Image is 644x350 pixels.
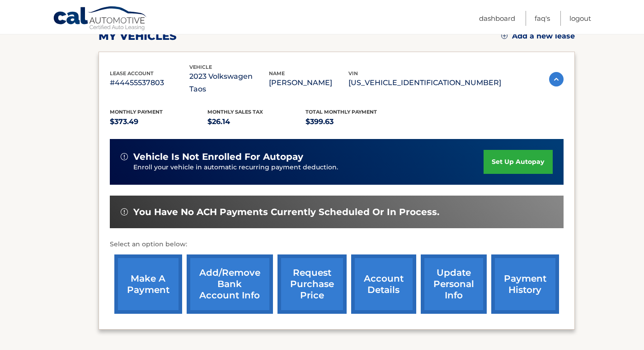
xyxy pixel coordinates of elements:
[189,64,212,70] span: vehicle
[501,33,508,39] img: add.svg
[133,206,439,218] span: You have no ACH payments currently scheduled or in process.
[53,6,148,32] a: Cal Automotive
[133,163,484,173] p: Enroll your vehicle in automatic recurring payment deduction.
[187,254,273,314] a: Add/Remove bank account info
[110,70,154,77] span: lease account
[484,150,552,174] a: set up autopay
[277,254,347,314] a: request purchase price
[549,72,564,86] img: accordion-active.svg
[269,70,285,77] span: name
[348,70,358,77] span: vin
[569,11,591,26] a: Logout
[189,70,269,96] p: 2023 Volkswagen Taos
[110,239,564,250] p: Select an option below:
[133,151,303,163] span: vehicle is not enrolled for autopay
[306,115,404,128] p: $399.63
[207,115,306,128] p: $26.14
[121,208,128,216] img: alert-white.svg
[110,77,189,89] p: #44455537803
[114,254,182,314] a: make a payment
[491,254,559,314] a: payment history
[207,109,263,115] span: Monthly sales Tax
[99,29,177,43] h2: my vehicles
[535,11,550,26] a: FAQ's
[110,115,208,128] p: $373.49
[421,254,487,314] a: update personal info
[121,153,128,160] img: alert-white.svg
[501,32,575,41] a: Add a new lease
[348,77,501,89] p: [US_VEHICLE_IDENTIFICATION_NUMBER]
[351,254,416,314] a: account details
[110,109,163,115] span: Monthly Payment
[306,109,377,115] span: Total Monthly Payment
[479,11,515,26] a: Dashboard
[269,77,348,89] p: [PERSON_NAME]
